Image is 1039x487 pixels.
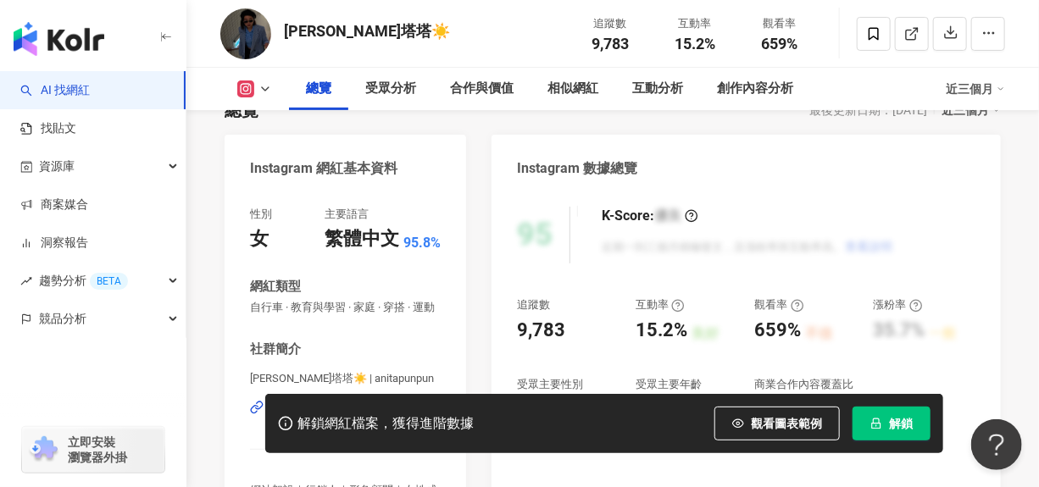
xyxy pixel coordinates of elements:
[365,79,416,99] div: 受眾分析
[20,82,90,99] a: searchAI 找網紅
[889,417,913,430] span: 解鎖
[602,207,698,225] div: K-Score :
[751,417,822,430] span: 觀看圖表範例
[250,226,269,252] div: 女
[663,15,727,32] div: 互動率
[853,407,931,440] button: 解鎖
[68,434,127,465] span: 立即安裝 瀏覽器外掛
[636,297,685,313] div: 互動率
[517,159,637,178] div: Instagram 數據總覽
[325,207,369,222] div: 主要語言
[636,377,702,392] div: 受眾主要年齡
[517,377,583,392] div: 受眾主要性別
[809,103,927,117] div: 最後更新日期：[DATE]
[762,36,798,53] span: 659%
[20,275,32,287] span: rise
[225,98,258,122] div: 總覽
[22,427,164,473] a: chrome extension立即安裝 瀏覽器外掛
[20,235,88,252] a: 洞察報告
[874,297,923,313] div: 漲粉率
[14,22,104,56] img: logo
[636,318,687,344] div: 15.2%
[632,79,683,99] div: 互動分析
[755,297,804,313] div: 觀看率
[942,99,1001,121] div: 近三個月
[39,300,86,338] span: 競品分析
[946,75,1005,102] div: 近三個月
[39,262,128,300] span: 趨勢分析
[20,196,88,213] a: 商案媒合
[250,278,301,296] div: 網紅類型
[20,120,76,137] a: 找貼文
[517,297,550,313] div: 追蹤數
[250,159,397,178] div: Instagram 網紅基本資料
[325,226,399,252] div: 繁體中文
[517,318,565,344] div: 9,783
[306,79,331,99] div: 總覽
[747,15,812,32] div: 觀看率
[717,79,793,99] div: 創作內容分析
[450,79,514,99] div: 合作與價值
[27,436,60,463] img: chrome extension
[90,273,128,290] div: BETA
[714,407,840,440] button: 觀看圖表範例
[547,79,598,99] div: 相似網紅
[39,147,75,185] span: 資源庫
[250,300,441,315] span: 自行車 · 教育與學習 · 家庭 · 穿搭 · 運動
[578,15,642,32] div: 追蹤數
[220,8,271,59] img: KOL Avatar
[284,20,450,42] div: [PERSON_NAME]塔塔☀️
[675,36,715,53] span: 15.2%
[250,371,441,386] span: [PERSON_NAME]塔塔☀️ | anitapunpun
[250,207,272,222] div: 性別
[297,415,474,433] div: 解鎖網紅檔案，獲得進階數據
[755,377,857,407] div: 商業合作內容覆蓋比例
[250,340,301,358] div: 社群簡介
[755,318,802,344] div: 659%
[592,35,629,53] span: 9,783
[870,418,882,429] span: lock
[403,234,441,252] span: 95.8%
